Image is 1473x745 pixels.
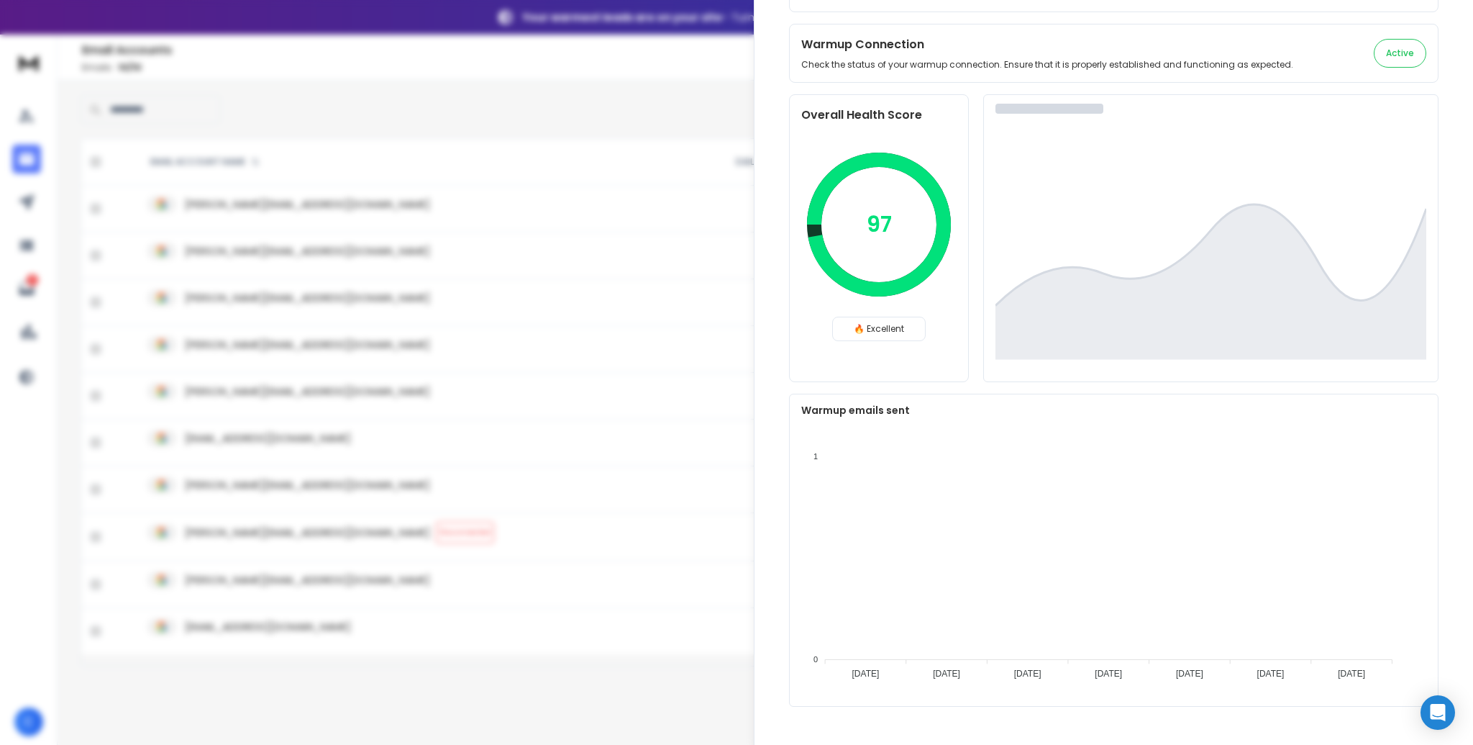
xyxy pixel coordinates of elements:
[1338,669,1365,679] tspan: [DATE]
[801,59,1293,71] p: Check the status of your warmup connection. Ensure that it is properly established and functionin...
[832,317,926,341] div: 🔥 Excellent
[852,669,880,679] tspan: [DATE]
[1420,695,1455,730] div: Open Intercom Messenger
[801,107,957,124] h2: Overall Health Score
[1176,669,1203,679] tspan: [DATE]
[801,36,1293,53] h2: Warmup Connection
[933,669,960,679] tspan: [DATE]
[813,655,818,664] tspan: 0
[867,212,892,238] p: 97
[801,403,1426,417] p: Warmup emails sent
[1374,39,1426,68] button: Active
[1095,669,1122,679] tspan: [DATE]
[813,452,818,461] tspan: 1
[1257,669,1285,679] tspan: [DATE]
[1014,669,1041,679] tspan: [DATE]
